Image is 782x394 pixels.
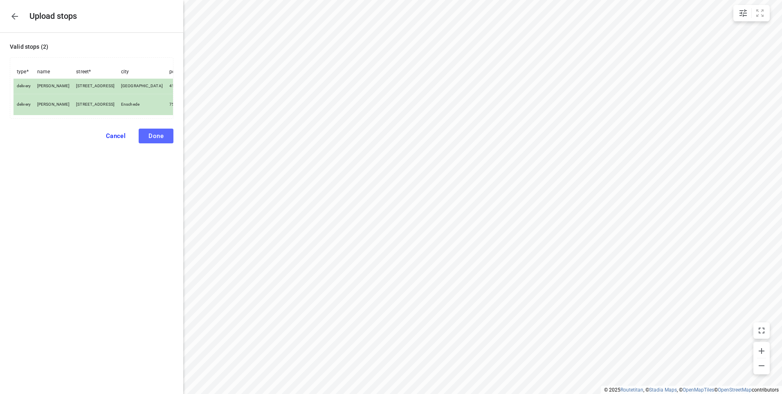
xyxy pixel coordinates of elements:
span: Cancel [106,132,126,140]
td: [GEOGRAPHIC_DATA] [118,79,166,94]
a: OpenStreetMap [718,387,752,393]
td: Enschede [118,94,166,115]
div: small contained button group [733,5,770,21]
th: type * [13,65,34,79]
p: Valid stops ( 2 ) [10,43,173,51]
button: Map settings [735,5,751,21]
th: street * [73,65,118,79]
a: Stadia Maps [649,387,677,393]
th: name [34,65,73,79]
h5: Upload stops [29,11,77,21]
button: Cancel [96,129,136,143]
th: city [118,65,166,79]
span: Done [148,132,164,140]
th: postal_code * [166,65,202,79]
button: Done [139,129,173,143]
td: [PERSON_NAME] [34,94,73,115]
td: 7524PK [166,94,202,115]
td: [STREET_ADDRESS] [73,94,118,115]
a: OpenMapTiles [683,387,714,393]
li: © 2025 , © , © © contributors [604,387,779,393]
td: [STREET_ADDRESS] [73,79,118,94]
td: [PERSON_NAME] [34,79,73,94]
td: 4181AL [166,79,202,94]
td: delivery [13,79,34,94]
a: Routetitan [620,387,643,393]
td: delivery [13,94,34,115]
